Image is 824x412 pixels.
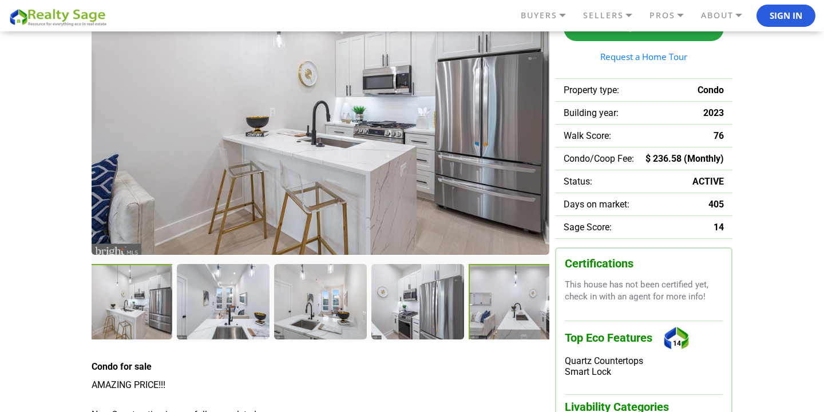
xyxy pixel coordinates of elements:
[756,5,815,27] button: Sign In
[564,153,634,164] span: Condo/Coop Fee:
[565,355,723,377] div: Quartz Countertops Smart Lock
[518,6,580,25] a: BUYERS
[565,279,723,303] p: This house has not been certified yet, check in with an agent for more info!
[698,85,724,95] span: Condo
[564,53,724,61] a: Request a Home Tour
[647,6,698,25] a: PROS
[565,321,723,355] h3: Top Eco Features
[564,107,619,118] span: Building year:
[703,107,724,118] span: 2023
[661,321,692,355] div: 14
[645,153,724,164] span: $ 236.58 (Monthly)
[565,257,723,270] h3: Certifications
[564,130,611,141] span: Walk Score:
[708,199,724,210] span: 405
[564,85,619,95] span: Property type:
[564,176,592,187] span: Status:
[92,361,549,372] h4: Condo for sale
[580,6,647,25] a: SELLERS
[714,130,724,141] span: 76
[9,7,112,27] img: REALTY SAGE
[564,199,629,210] span: Days on market:
[714,222,724,233] span: 14
[698,6,756,25] a: ABOUT
[564,222,612,233] span: Sage Score:
[692,176,724,187] span: ACTIVE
